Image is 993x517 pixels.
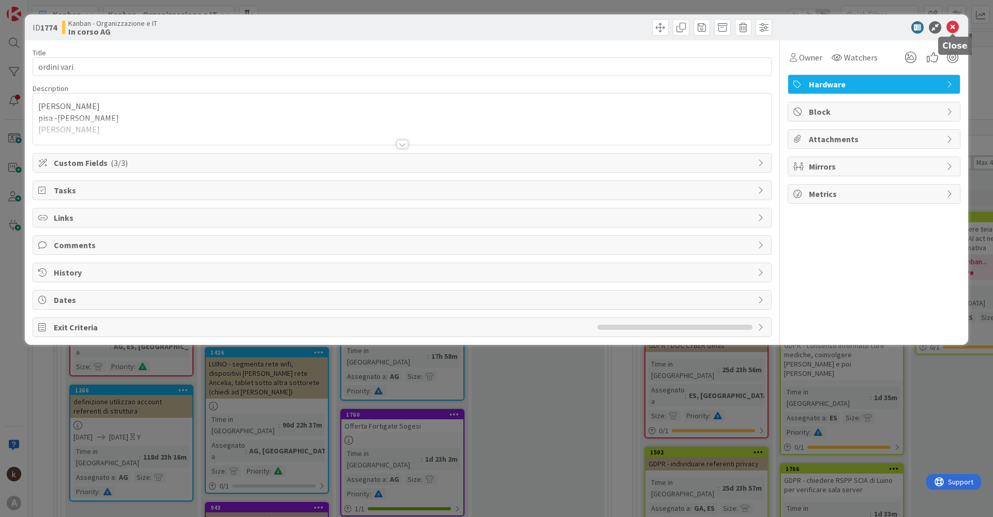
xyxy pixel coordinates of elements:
[54,266,753,279] span: History
[38,112,766,124] p: pisa -[PERSON_NAME]
[809,105,941,118] span: Block
[68,27,157,36] b: In corso AG
[111,158,128,168] span: ( 3/3 )
[54,321,592,333] span: Exit Criteria
[22,2,47,14] span: Support
[942,41,968,51] h5: Close
[33,84,68,93] span: Description
[54,184,753,196] span: Tasks
[33,21,57,34] span: ID
[799,51,822,64] span: Owner
[54,239,753,251] span: Comments
[54,157,753,169] span: Custom Fields
[54,294,753,306] span: Dates
[38,100,766,112] p: [PERSON_NAME]
[33,57,772,76] input: type card name here...
[809,78,941,90] span: Hardware
[33,48,46,57] label: Title
[40,22,57,33] b: 1774
[809,188,941,200] span: Metrics
[809,160,941,173] span: Mirrors
[844,51,878,64] span: Watchers
[809,133,941,145] span: Attachments
[54,211,753,224] span: Links
[68,19,157,27] span: Kanban - Organizzazione e IT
